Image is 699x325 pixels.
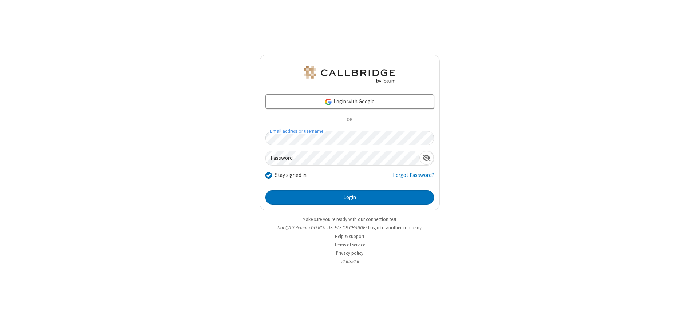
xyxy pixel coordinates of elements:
[265,131,434,145] input: Email address or username
[260,258,440,265] li: v2.6.352.6
[368,224,422,231] button: Login to another company
[265,190,434,205] button: Login
[336,250,363,256] a: Privacy policy
[344,115,355,125] span: OR
[275,171,307,179] label: Stay signed in
[334,242,365,248] a: Terms of service
[260,224,440,231] li: Not QA Selenium DO NOT DELETE OR CHANGE?
[324,98,332,106] img: google-icon.png
[335,233,364,239] a: Help & support
[303,216,396,222] a: Make sure you're ready with our connection test
[419,151,434,165] div: Show password
[265,94,434,109] a: Login with Google
[302,66,397,83] img: QA Selenium DO NOT DELETE OR CHANGE
[266,151,419,165] input: Password
[681,306,694,320] iframe: Chat
[393,171,434,185] a: Forgot Password?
